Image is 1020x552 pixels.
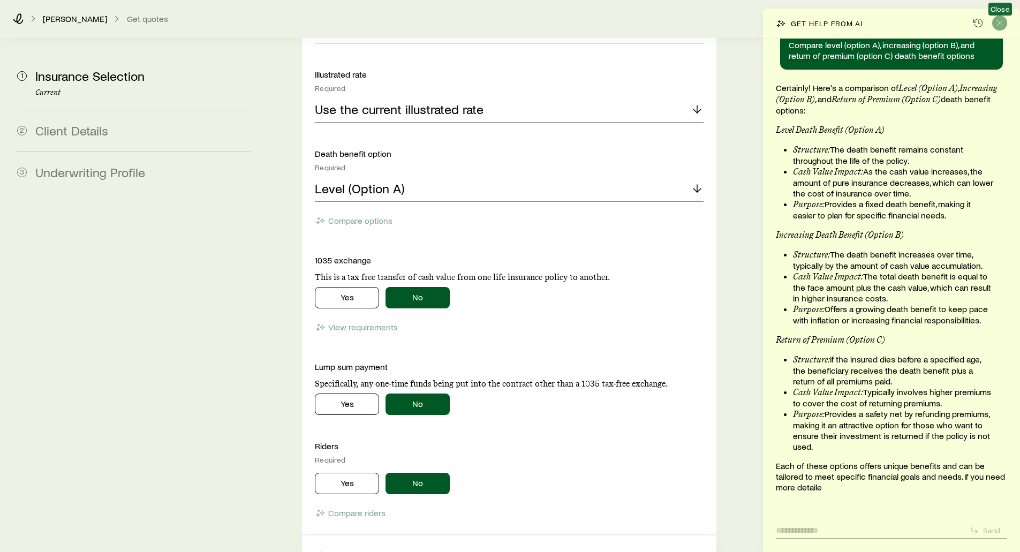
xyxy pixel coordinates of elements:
[793,271,863,282] strong: Cash Value Impact:
[315,287,379,308] button: Yes
[983,526,1000,535] p: Send
[315,255,703,266] p: 1035 exchange
[315,321,398,334] button: View requirements
[776,82,1007,116] p: Certainly! Here's a comparison of , , and death benefit options:
[793,354,994,387] li: If the insured dies before a specified age, the beneficiary receives the death benefit plus a ret...
[126,14,169,24] button: Get quotes
[35,164,145,180] span: Underwriting Profile
[776,335,885,345] strong: Return of Premium (Option C)
[898,83,958,93] strong: Level (Option A)
[386,287,450,308] button: No
[793,304,825,314] strong: Purpose:
[789,40,994,61] p: Compare level (option A), increasing (option B), and return of premium (option C) death benefit o...
[793,249,830,260] strong: Structure:
[793,199,825,209] strong: Purpose:
[17,71,27,81] span: 1
[315,163,703,172] div: Required
[793,387,863,397] strong: Cash Value Impact:
[992,16,1007,31] button: Close
[793,199,994,221] li: Provides a fixed death benefit, making it easier to plan for specific financial needs.
[315,361,703,372] p: Lump sum payment
[793,166,994,199] li: As the cash value increases, the amount of pure insurance decreases, which can lower the cost of ...
[793,409,825,419] strong: Purpose:
[315,181,404,196] p: Level (Option A)
[315,102,483,117] p: Use the current illustrated rate
[791,19,863,28] p: Get help from AI
[793,249,994,271] li: The death benefit increases over time, typically by the amount of cash value accumulation.
[35,68,145,84] span: Insurance Selection
[793,304,994,326] li: Offers a growing death benefit to keep pace with inflation or increasing financial responsibilities.
[315,84,703,93] div: Required
[793,144,994,166] li: The death benefit remains constant throughout the life of the policy.
[793,387,994,409] li: Typically involves higher premiums to cover the cost of returning premiums.
[35,88,251,97] p: Current
[965,524,1007,538] button: Send
[991,5,1010,13] span: Close
[776,125,885,135] strong: Level Death Benefit (Option A)
[35,123,108,138] span: Client Details
[315,272,703,283] p: This is a tax free transfer of cash value from one life insurance policy to another.
[315,148,703,159] p: Death benefit option
[793,167,863,177] strong: Cash Value Impact:
[315,473,379,494] button: Yes
[315,507,386,519] button: Compare riders
[17,168,27,177] span: 3
[43,13,107,24] p: [PERSON_NAME]
[315,69,703,80] p: Illustrated rate
[793,409,994,452] li: Provides a safety net by refunding premiums, making it an attractive option for those who want to...
[776,230,904,240] strong: Increasing Death Benefit (Option B)
[386,394,450,415] button: No
[793,271,994,304] li: The total death benefit is equal to the face amount plus the cash value, which can result in high...
[776,460,1007,493] p: Each of these options offers unique benefits and can be tailored to meet specific financial goals...
[386,473,450,494] button: No
[17,126,27,135] span: 2
[315,379,703,389] p: Specifically, any one-time funds being put into the contract other than a 1035 tax-free exchange.
[315,394,379,415] button: Yes
[793,145,830,155] strong: Structure:
[315,456,703,464] div: Required
[315,441,703,451] p: Riders
[793,354,830,365] strong: Structure:
[832,94,941,104] strong: Return of Premium (Option C)
[315,215,393,227] button: Compare options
